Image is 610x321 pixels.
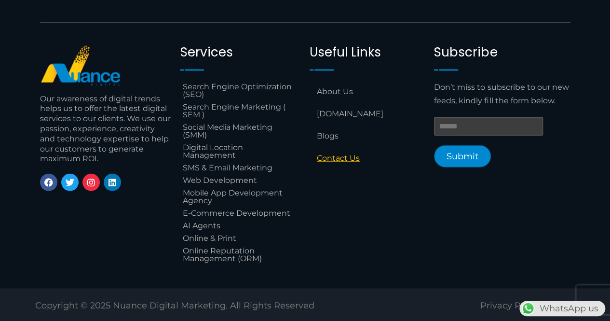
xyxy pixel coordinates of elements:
a: Search Engine Optimization (SEO) [180,81,300,101]
h2: Services [180,45,300,60]
h2: Useful Links [310,45,424,60]
a: Privacy Policy [480,300,540,311]
a: Mobile App Development Agency [180,187,300,207]
a: Search Engine Marketing ( SEM ) [180,101,300,121]
span: Copyright © 2025 Nuance Digital Marketing. All Rights Reserved [35,300,314,311]
a: Blogs [310,125,424,147]
div: WhatsApp us [519,301,605,316]
a: Contact Us [310,147,424,169]
a: Online & Print [180,232,300,245]
img: WhatsApp [520,301,536,316]
a: [DOMAIN_NAME] [310,103,424,125]
p: Our awareness of digital trends helps us to offer the latest digital services to our clients. We ... [40,94,171,165]
a: SMS & Email Marketing [180,162,300,174]
a: Social Media Marketing (SMM) [180,121,300,141]
p: Don’t miss to subscribe to our new feeds, kindly fill the form below. [434,81,570,108]
a: WhatsAppWhatsApp us [519,303,605,314]
button: Submit [434,145,491,167]
a: Online Reputation Management (ORM) [180,245,300,265]
a: Digital Location Management [180,141,300,162]
a: E-Commerce Development [180,207,300,220]
h2: Subscribe [434,45,570,60]
a: About Us [310,81,424,103]
a: Web Development [180,174,300,187]
a: AI Agents [180,220,300,232]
